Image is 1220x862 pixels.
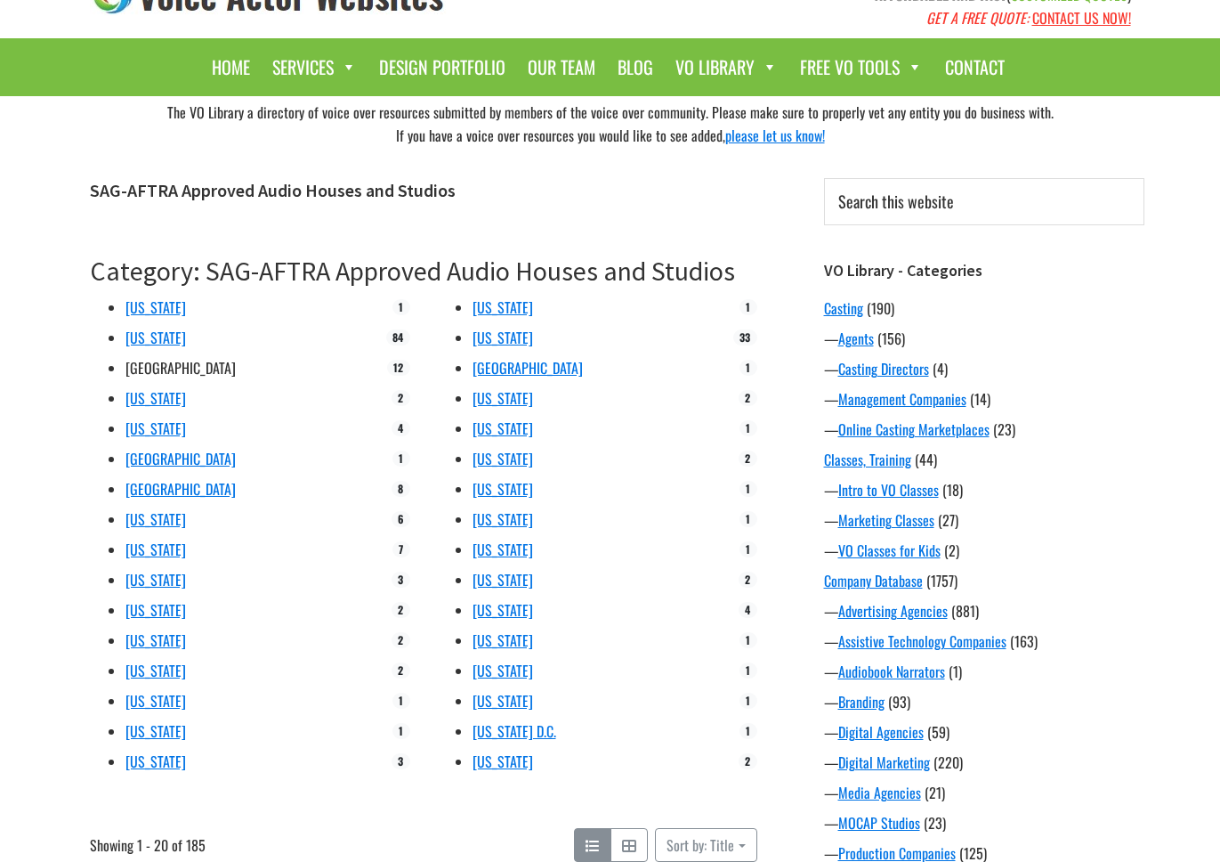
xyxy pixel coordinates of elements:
a: [US_STATE] [473,297,533,318]
a: Digital Agencies [838,721,924,743]
span: 2 [739,572,756,588]
span: 3 [392,572,409,588]
a: Company Database [824,570,923,591]
span: 2 [739,753,756,769]
button: Sort by: Title [655,828,756,862]
div: — [824,782,1144,803]
a: MOCAP Studios [838,812,920,834]
a: Our Team [519,47,604,87]
h1: SAG-AFTRA Approved Audio Houses and Studios [90,180,757,201]
a: Classes, Training [824,449,911,470]
a: [US_STATE] [125,387,186,409]
span: (27) [938,509,958,531]
a: [US_STATE] [125,720,186,742]
div: — [824,540,1144,561]
span: (163) [1010,630,1038,652]
span: (23) [924,812,946,834]
a: [US_STATE] [125,690,186,712]
div: — [824,358,1144,379]
div: — [824,479,1144,500]
a: [US_STATE] [125,539,186,560]
span: 12 [387,360,409,376]
span: 1 [739,663,756,679]
a: [US_STATE] [125,599,186,621]
a: Advertising Agencies [838,600,948,622]
a: CONTACT US NOW! [1032,7,1131,28]
a: Blog [609,47,662,87]
span: (881) [951,600,979,622]
span: (1757) [926,570,957,591]
span: (220) [933,752,963,773]
div: — [824,328,1144,349]
span: 1 [739,693,756,709]
a: [US_STATE] [125,569,186,590]
div: — [824,509,1144,531]
span: (18) [942,479,963,500]
a: [US_STATE] [473,478,533,500]
a: [US_STATE] [473,569,533,590]
span: 2 [392,632,409,648]
a: Branding [838,691,885,712]
div: — [824,752,1144,773]
a: Category: SAG-AFTRA Approved Audio Houses and Studios [90,254,735,288]
div: — [824,721,1144,743]
span: (14) [970,388,990,410]
span: 84 [386,329,409,346]
a: [GEOGRAPHIC_DATA] [125,448,236,469]
a: [US_STATE] D.C. [473,720,556,742]
span: 1 [739,511,756,527]
div: The VO Library a directory of voice over resources submitted by members of the voice over communi... [77,96,1144,151]
a: [GEOGRAPHIC_DATA] [473,357,583,378]
a: Agents [838,328,874,349]
span: 8 [392,481,409,497]
span: 1 [739,481,756,497]
span: (4) [933,358,948,379]
div: — [824,419,1144,440]
span: (156) [877,328,905,349]
span: (44) [915,449,937,470]
span: 1 [739,723,756,739]
span: (59) [927,721,949,743]
span: Showing 1 - 20 of 185 [90,828,206,862]
a: [US_STATE] [125,508,186,530]
span: 2 [392,602,409,618]
a: Audiobook Narrators [838,661,945,682]
span: 33 [733,329,756,346]
div: — [824,812,1144,834]
span: 3 [392,753,409,769]
a: [US_STATE] [473,387,533,409]
span: 4 [392,420,409,436]
a: [US_STATE] [473,418,533,439]
div: — [824,630,1144,652]
a: [US_STATE] [473,751,533,772]
span: (23) [993,419,1015,440]
a: [US_STATE] [473,508,533,530]
a: Digital Marketing [838,752,930,773]
a: Assistive Technology Companies [838,630,1006,652]
a: Casting [824,297,863,319]
a: [US_STATE] [125,327,186,348]
span: 1 [392,723,409,739]
input: Search this website [824,178,1144,225]
a: [US_STATE] [473,599,533,621]
a: Marketing Classes [838,509,934,531]
span: (2) [944,540,959,561]
span: 2 [392,663,409,679]
span: 2 [739,390,756,406]
a: [US_STATE] [125,418,186,439]
div: — [824,691,1144,712]
em: GET A FREE QUOTE: [926,7,1029,28]
span: 7 [392,541,409,557]
span: (93) [888,691,910,712]
span: 1 [739,541,756,557]
span: (190) [867,297,894,319]
span: 1 [392,693,409,709]
span: 1 [739,299,756,315]
div: — [824,388,1144,410]
a: [US_STATE] [473,327,533,348]
span: 6 [392,511,409,527]
div: — [824,600,1144,622]
a: Intro to VO Classes [838,479,939,500]
a: [US_STATE] [125,297,186,318]
span: (21) [925,782,945,803]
